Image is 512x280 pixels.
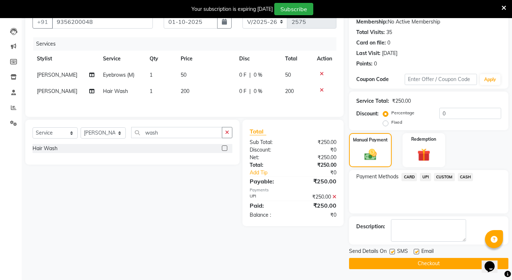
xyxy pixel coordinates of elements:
span: CASH [458,173,473,181]
label: Redemption [411,136,436,143]
span: | [249,71,251,79]
div: Discount: [244,146,293,154]
th: Service [99,51,145,67]
button: Apply [480,74,500,85]
span: 0 F [239,71,246,79]
div: No Active Membership [356,18,501,26]
div: Discount: [356,110,379,118]
span: Send Details On [349,247,387,256]
a: Add Tip [244,169,301,177]
th: Disc [235,51,281,67]
div: ₹0 [293,211,342,219]
button: +91 [33,15,53,29]
div: ₹250.00 [293,139,342,146]
span: Payment Methods [356,173,399,181]
input: Search by Name/Mobile/Email/Code [52,15,153,29]
div: Net: [244,154,293,161]
input: Enter Offer / Coupon Code [405,74,477,85]
div: Hair Wash [33,145,57,152]
div: Points: [356,60,373,68]
img: _gift.svg [413,147,434,163]
div: Coupon Code [356,76,405,83]
span: 200 [285,88,294,94]
div: ₹0 [293,146,342,154]
iframe: chat widget [482,251,505,273]
div: ₹0 [301,169,342,177]
div: Membership: [356,18,388,26]
div: ₹250.00 [293,154,342,161]
span: 0 % [254,71,262,79]
span: [PERSON_NAME] [37,88,77,94]
div: ₹250.00 [293,193,342,201]
span: | [249,88,251,95]
span: 0 F [239,88,246,95]
span: 50 [285,72,291,78]
div: [DATE] [382,50,397,57]
th: Action [313,51,336,67]
div: 0 [387,39,390,47]
div: Total Visits: [356,29,385,36]
div: UPI [244,193,293,201]
div: Payable: [244,177,293,186]
label: Fixed [391,119,402,126]
span: UPI [420,173,431,181]
span: Total [250,128,266,135]
span: 200 [181,88,189,94]
input: Search or Scan [131,127,222,138]
div: Service Total: [356,97,389,105]
span: Email [421,247,434,256]
th: Price [176,51,235,67]
div: Payments [250,187,337,193]
div: Total: [244,161,293,169]
div: ₹250.00 [293,177,342,186]
span: Eyebrows (M) [103,72,134,78]
label: Percentage [391,110,414,116]
span: CARD [401,173,417,181]
span: SMS [397,247,408,256]
span: 1 [150,88,152,94]
button: Checkout [349,258,508,269]
span: CUSTOM [434,173,455,181]
th: Qty [145,51,176,67]
span: 50 [181,72,186,78]
div: Description: [356,223,385,230]
span: 0 % [254,88,262,95]
div: Balance : [244,211,293,219]
div: ₹250.00 [293,201,342,210]
div: Services [33,37,342,51]
div: ₹250.00 [392,97,411,105]
th: Total [281,51,313,67]
span: Hair Wash [103,88,128,94]
div: Sub Total: [244,139,293,146]
label: Manual Payment [353,137,388,143]
div: 35 [386,29,392,36]
div: Card on file: [356,39,386,47]
div: ₹250.00 [293,161,342,169]
img: _cash.svg [361,148,380,162]
span: 1 [150,72,152,78]
div: Paid: [244,201,293,210]
span: [PERSON_NAME] [37,72,77,78]
div: 0 [374,60,377,68]
button: Subscribe [274,3,313,15]
div: Last Visit: [356,50,380,57]
th: Stylist [33,51,99,67]
div: Your subscription is expiring [DATE] [192,5,273,13]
